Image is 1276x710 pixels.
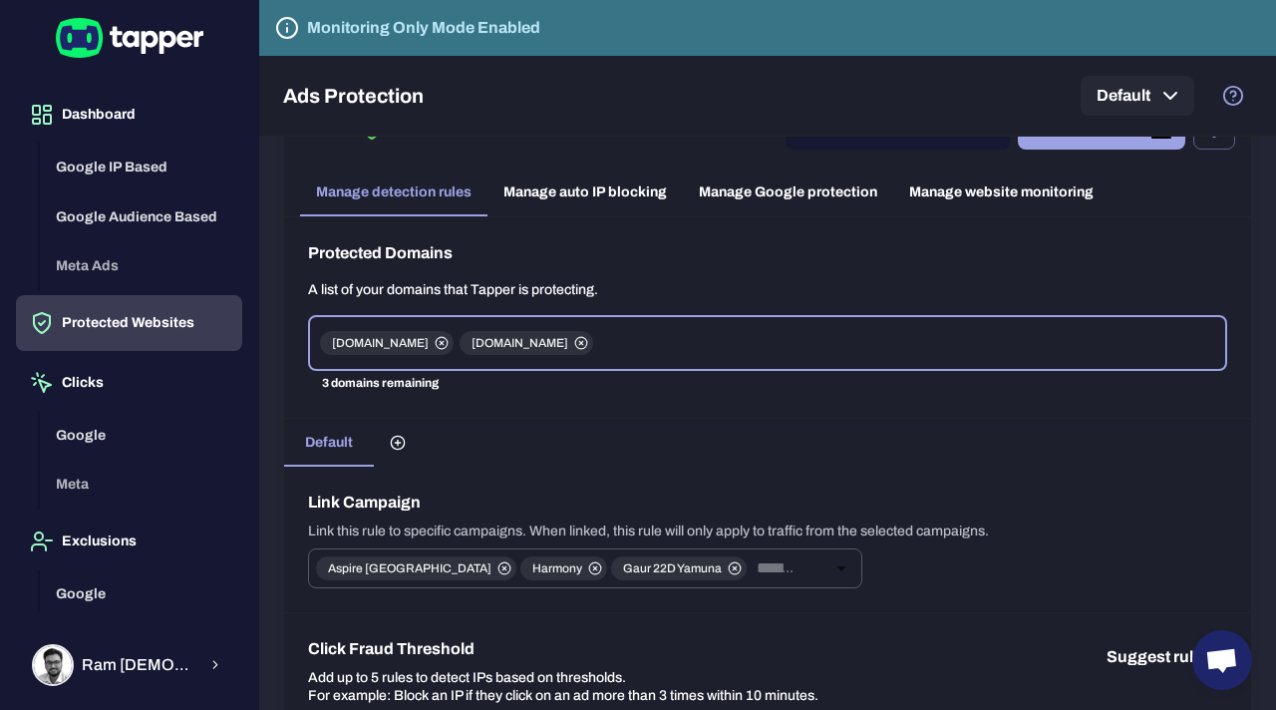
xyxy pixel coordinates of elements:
p: A list of your domains that Tapper is protecting. [308,281,1227,299]
p: 3 domains remaining [322,374,1213,394]
span: [DOMAIN_NAME] [320,335,441,351]
h6: Click Fraud Threshold [308,637,818,661]
p: Add up to 5 rules to detect IPs based on thresholds. For example: Block an IP if they click on an... [308,669,818,705]
span: Default [305,434,353,452]
p: Link this rule to specific campaigns. When linked, this rule will only apply to traffic from the ... [308,523,1227,540]
button: Google [40,569,242,619]
svg: Tapper is not blocking any fraudulent activity for this domain [275,16,299,40]
button: Open [827,554,855,582]
span: [DOMAIN_NAME] [460,335,580,351]
button: Google Audience Based [40,192,242,242]
div: Gaur 22D Yamuna [611,556,747,580]
a: Clicks [16,373,242,390]
button: Clicks [16,355,242,411]
div: [DOMAIN_NAME] [460,331,593,355]
button: Dashboard [16,87,242,143]
img: Ram Krishna [34,646,72,684]
button: Google IP Based [40,143,242,192]
h6: Protected Domains [308,241,1227,265]
a: Dashboard [16,105,242,122]
a: Google IP Based [40,158,242,175]
a: Manage website monitoring [893,169,1110,216]
span: Ram [DEMOGRAPHIC_DATA] [82,655,196,675]
a: Google Audience Based [40,206,242,223]
div: Open chat [1192,630,1252,690]
span: Harmony [520,560,594,576]
div: Harmony [520,556,607,580]
div: Aspire [GEOGRAPHIC_DATA] [316,556,516,580]
h5: Ads Protection [283,84,424,108]
a: Manage detection rules [300,169,487,216]
button: Suggest rules [1091,637,1227,677]
div: [DOMAIN_NAME] [320,331,454,355]
a: Manage Google protection [683,169,893,216]
button: Exclusions [16,514,242,569]
a: Exclusions [16,532,242,548]
h6: Link Campaign [308,491,1227,515]
h6: Monitoring Only Mode Enabled [307,16,540,40]
span: Gaur 22D Yamuna [611,560,734,576]
a: Google [40,425,242,442]
a: Google [40,583,242,600]
button: Create custom rules [374,419,422,467]
a: Protected Websites [16,313,242,330]
button: Default [1081,76,1194,116]
a: Manage auto IP blocking [487,169,683,216]
button: Protected Websites [16,295,242,351]
button: Google [40,411,242,461]
button: Ram KrishnaRam [DEMOGRAPHIC_DATA] [16,636,242,694]
span: Aspire [GEOGRAPHIC_DATA] [316,560,503,576]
